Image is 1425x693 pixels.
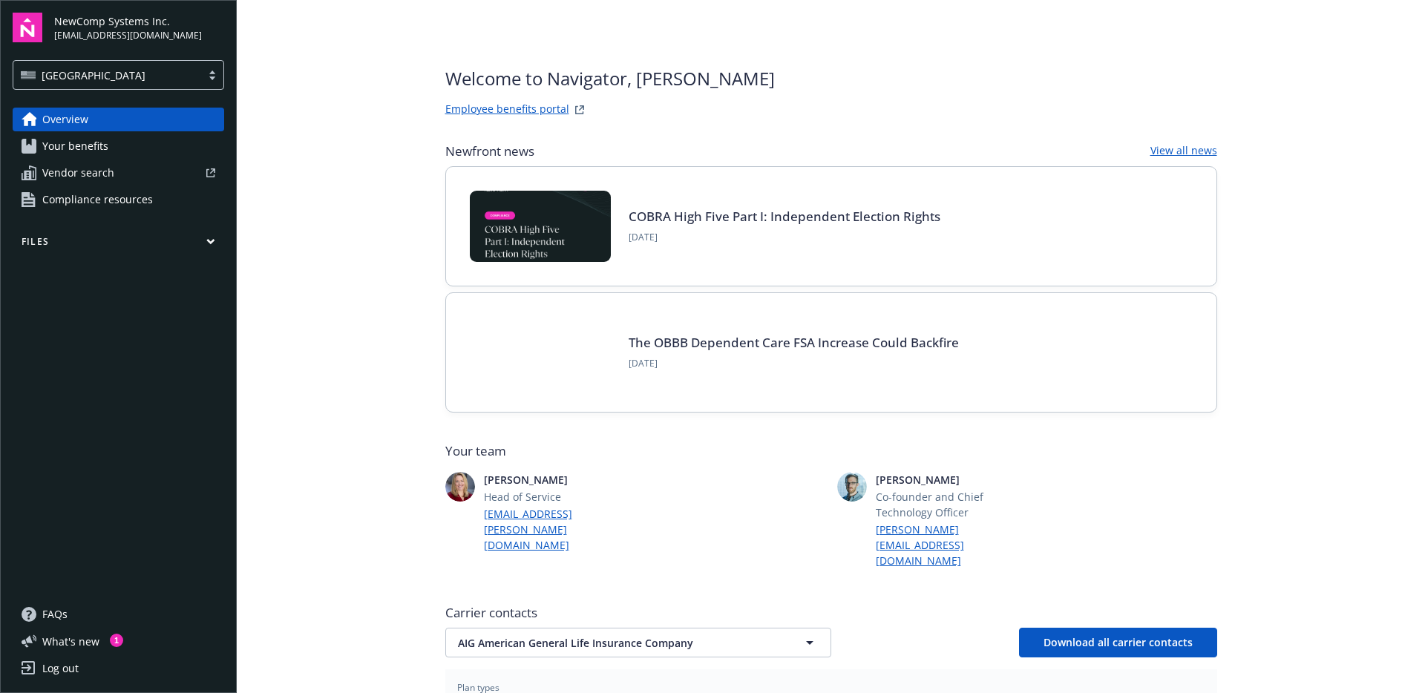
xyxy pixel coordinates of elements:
[42,134,108,158] span: Your benefits
[42,188,153,211] span: Compliance resources
[13,161,224,185] a: Vendor search
[54,13,202,29] span: NewComp Systems Inc.
[42,108,88,131] span: Overview
[1044,635,1193,649] span: Download all carrier contacts
[13,235,224,254] button: Files
[13,134,224,158] a: Your benefits
[21,68,194,83] span: [GEOGRAPHIC_DATA]
[629,208,940,225] a: COBRA High Five Part I: Independent Election Rights
[42,634,99,649] span: What ' s new
[445,65,775,92] span: Welcome to Navigator , [PERSON_NAME]
[571,101,589,119] a: striveWebsite
[876,522,1021,568] a: [PERSON_NAME][EMAIL_ADDRESS][DOMAIN_NAME]
[42,161,114,185] span: Vendor search
[470,317,611,388] img: BLOG-Card Image - Compliance - OBBB Dep Care FSA - 08-01-25.jpg
[629,334,959,351] a: The OBBB Dependent Care FSA Increase Could Backfire
[470,191,611,262] img: BLOG-Card Image - Compliance - COBRA High Five Pt 1 07-18-25.jpg
[1019,628,1217,657] button: Download all carrier contacts
[458,635,767,651] span: AIG American General Life Insurance Company
[54,29,202,42] span: [EMAIL_ADDRESS][DOMAIN_NAME]
[876,489,1021,520] span: Co-founder and Chief Technology Officer
[484,489,629,505] span: Head of Service
[484,506,629,553] a: [EMAIL_ADDRESS][PERSON_NAME][DOMAIN_NAME]
[13,188,224,211] a: Compliance resources
[13,108,224,131] a: Overview
[876,472,1021,487] span: [PERSON_NAME]
[445,472,475,502] img: photo
[445,142,534,160] span: Newfront news
[42,68,145,83] span: [GEOGRAPHIC_DATA]
[13,13,42,42] img: navigator-logo.svg
[42,602,68,626] span: FAQs
[13,634,123,649] button: What's new1
[837,472,867,502] img: photo
[445,604,1217,622] span: Carrier contacts
[629,231,940,244] span: [DATE]
[484,472,629,487] span: [PERSON_NAME]
[110,634,123,647] div: 1
[1150,142,1217,160] a: View all news
[445,628,831,657] button: AIG American General Life Insurance Company
[13,602,224,626] a: FAQs
[42,657,79,680] div: Log out
[445,442,1217,460] span: Your team
[445,101,569,119] a: Employee benefits portal
[54,13,224,42] button: NewComp Systems Inc.[EMAIL_ADDRESS][DOMAIN_NAME]
[629,357,959,370] span: [DATE]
